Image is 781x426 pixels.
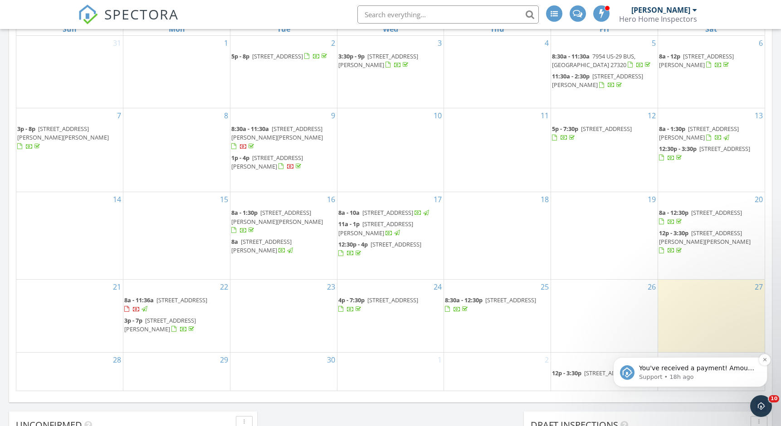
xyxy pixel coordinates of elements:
a: 3:30p - 9p [STREET_ADDRESS][PERSON_NAME] [338,51,443,71]
a: Go to September 24, 2025 [432,280,444,294]
span: [STREET_ADDRESS][PERSON_NAME][PERSON_NAME] [231,125,323,141]
a: 1p - 4p [STREET_ADDRESS][PERSON_NAME] [231,153,336,172]
span: 3p - 8p [17,125,35,133]
a: 11:30a - 2:30p [STREET_ADDRESS][PERSON_NAME] [552,71,657,91]
a: 5p - 8p [STREET_ADDRESS] [231,51,336,62]
span: [STREET_ADDRESS] [699,145,750,153]
a: 8:30a - 11:30a 7954 US-29 BUS, [GEOGRAPHIC_DATA] 27320 [552,51,657,71]
a: 8a - 12p [STREET_ADDRESS][PERSON_NAME] [659,52,734,69]
span: [STREET_ADDRESS] [367,296,418,304]
a: 11a - 1p [STREET_ADDRESS][PERSON_NAME] [338,220,413,237]
a: Go to September 15, 2025 [218,192,230,207]
a: 4p - 7:30p [STREET_ADDRESS] [338,296,418,313]
span: 8a - 10a [338,208,360,217]
a: Go to September 6, 2025 [757,36,765,50]
a: Go to October 2, 2025 [543,353,551,367]
a: Go to September 1, 2025 [222,36,230,50]
span: [STREET_ADDRESS] [584,369,635,377]
p: Message from Support, sent 18h ago [39,73,156,81]
a: 8:30a - 11:30a [STREET_ADDRESS][PERSON_NAME][PERSON_NAME] [231,125,323,150]
span: [STREET_ADDRESS] [485,296,536,304]
a: 8:30a - 12:30p [STREET_ADDRESS] [445,296,536,313]
span: [STREET_ADDRESS][PERSON_NAME][PERSON_NAME] [659,229,751,246]
span: 8a - 11:36a [124,296,154,304]
a: Go to September 3, 2025 [436,36,444,50]
a: 8a [STREET_ADDRESS][PERSON_NAME] [231,237,294,254]
a: Go to September 7, 2025 [115,108,123,123]
a: Go to September 12, 2025 [646,108,658,123]
a: Go to August 31, 2025 [111,36,123,50]
span: 10 [769,395,779,402]
td: Go to September 6, 2025 [658,36,765,108]
a: 11a - 1p [STREET_ADDRESS][PERSON_NAME] [338,219,443,238]
a: 3p - 8p [STREET_ADDRESS][PERSON_NAME][PERSON_NAME] [17,124,122,152]
span: 5p - 7:30p [552,125,578,133]
a: 3p - 7p [STREET_ADDRESS][PERSON_NAME] [124,315,229,335]
span: [STREET_ADDRESS][PERSON_NAME][PERSON_NAME] [231,208,323,225]
td: Go to September 24, 2025 [337,280,444,353]
a: 12:30p - 4p [STREET_ADDRESS] [338,239,443,259]
span: 3:30p - 9p [338,52,365,60]
td: Go to September 22, 2025 [123,280,230,353]
td: Go to October 1, 2025 [337,352,444,390]
a: 8:30a - 12:30p [STREET_ADDRESS] [445,295,550,315]
td: Go to September 23, 2025 [230,280,337,353]
a: 12:30p - 3:30p [STREET_ADDRESS] [659,145,750,161]
span: 8a - 1:30p [659,125,685,133]
a: 3:30p - 9p [STREET_ADDRESS][PERSON_NAME] [338,52,418,69]
iframe: Intercom live chat [750,395,772,417]
span: 8:30a - 12:30p [445,296,483,304]
input: Search everything... [357,5,539,24]
div: [PERSON_NAME] [631,5,690,15]
td: Go to September 8, 2025 [123,108,230,192]
span: 11:30a - 2:30p [552,72,590,80]
td: Go to September 30, 2025 [230,352,337,390]
td: Go to September 21, 2025 [16,280,123,353]
td: Go to September 13, 2025 [658,108,765,192]
a: Go to September 10, 2025 [432,108,444,123]
span: [STREET_ADDRESS][PERSON_NAME] [338,220,413,237]
a: Go to September 5, 2025 [650,36,658,50]
span: [STREET_ADDRESS][PERSON_NAME] [552,72,643,89]
a: 8a - 1:30p [STREET_ADDRESS][PERSON_NAME] [659,125,739,141]
a: Go to September 29, 2025 [218,353,230,367]
a: Go to September 30, 2025 [325,353,337,367]
a: 8a - 10a [STREET_ADDRESS] [338,208,443,218]
a: 8a [STREET_ADDRESS][PERSON_NAME] [231,237,336,256]
td: Go to September 14, 2025 [16,192,123,280]
a: Go to September 19, 2025 [646,192,658,207]
span: 8a - 1:30p [231,208,258,217]
a: Go to September 17, 2025 [432,192,444,207]
a: 8a - 1:30p [STREET_ADDRESS][PERSON_NAME][PERSON_NAME] [231,208,336,236]
td: Go to September 20, 2025 [658,192,765,280]
a: 12p - 3:30p [STREET_ADDRESS] [552,368,657,379]
a: 8a - 1:30p [STREET_ADDRESS][PERSON_NAME][PERSON_NAME] [231,208,323,234]
span: 12p - 3:30p [552,369,581,377]
span: [STREET_ADDRESS][PERSON_NAME][PERSON_NAME] [17,125,109,141]
td: Go to August 31, 2025 [16,36,123,108]
td: Go to September 18, 2025 [444,192,551,280]
a: 5p - 7:30p [STREET_ADDRESS] [552,125,632,141]
a: 8a - 12:30p [STREET_ADDRESS] [659,208,742,225]
a: SPECTORA [78,12,179,31]
span: 12:30p - 4p [338,240,368,248]
span: [STREET_ADDRESS][PERSON_NAME] [124,316,196,333]
td: Go to September 7, 2025 [16,108,123,192]
span: You've received a payment! Amount $144.45 Fee $0.00 Net $144.45 Transaction # pi_3SBq6aK7snlDGpRF... [39,64,156,170]
span: 8a - 12p [659,52,680,60]
td: Go to September 3, 2025 [337,36,444,108]
a: Go to September 8, 2025 [222,108,230,123]
td: Go to September 2, 2025 [230,36,337,108]
span: [STREET_ADDRESS] [581,125,632,133]
span: 8:30a - 11:30a [231,125,269,133]
img: The Best Home Inspection Software - Spectora [78,5,98,24]
span: [STREET_ADDRESS] [362,208,413,217]
img: Profile image for Support [20,65,35,79]
span: 5p - 8p [231,52,249,60]
a: 12p - 3:30p [STREET_ADDRESS][PERSON_NAME][PERSON_NAME] [659,229,751,254]
button: Dismiss notification [159,53,171,65]
a: Go to September 20, 2025 [753,192,765,207]
td: Go to September 5, 2025 [551,36,658,108]
span: 11a - 1p [338,220,360,228]
a: Go to September 26, 2025 [646,280,658,294]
